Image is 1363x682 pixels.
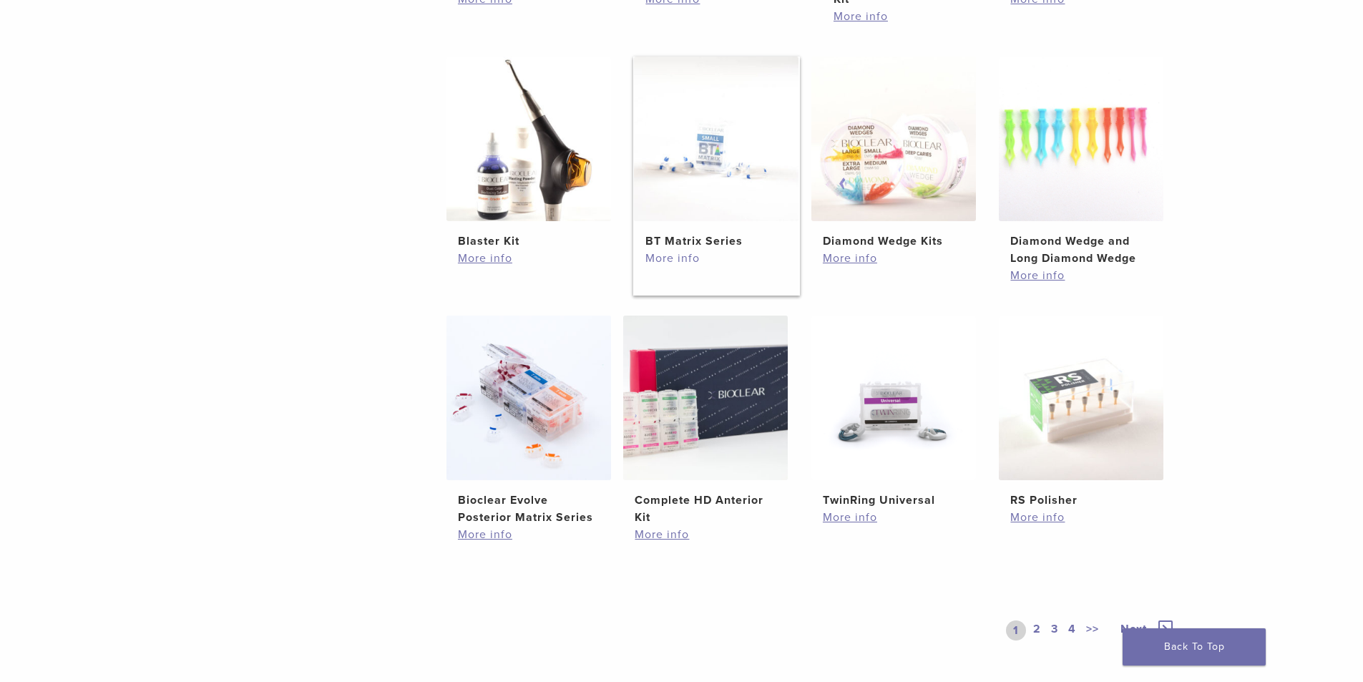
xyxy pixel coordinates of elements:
img: BT Matrix Series [634,57,798,221]
a: Blaster KitBlaster Kit [446,57,612,250]
h2: Diamond Wedge Kits [823,233,964,250]
a: >> [1083,620,1102,640]
a: 4 [1065,620,1079,640]
a: Bioclear Evolve Posterior Matrix SeriesBioclear Evolve Posterior Matrix Series [446,316,612,526]
img: TwinRing Universal [811,316,976,480]
a: More info [635,526,776,543]
img: Diamond Wedge Kits [811,57,976,221]
a: More info [645,250,787,267]
a: TwinRing UniversalTwinRing Universal [811,316,977,509]
a: More info [823,250,964,267]
a: Diamond Wedge and Long Diamond WedgeDiamond Wedge and Long Diamond Wedge [998,57,1165,267]
a: Diamond Wedge KitsDiamond Wedge Kits [811,57,977,250]
span: Next [1120,622,1147,636]
a: More info [1010,267,1152,284]
a: Back To Top [1123,628,1266,666]
img: Complete HD Anterior Kit [623,316,788,480]
img: RS Polisher [999,316,1163,480]
a: More info [834,8,975,25]
a: Complete HD Anterior KitComplete HD Anterior Kit [622,316,789,526]
h2: Blaster Kit [458,233,600,250]
img: Diamond Wedge and Long Diamond Wedge [999,57,1163,221]
h2: Complete HD Anterior Kit [635,492,776,526]
h2: RS Polisher [1010,492,1152,509]
img: Bioclear Evolve Posterior Matrix Series [446,316,611,480]
a: 1 [1006,620,1026,640]
h2: Bioclear Evolve Posterior Matrix Series [458,492,600,526]
a: More info [1010,509,1152,526]
a: 3 [1048,620,1061,640]
a: More info [823,509,964,526]
h2: BT Matrix Series [645,233,787,250]
img: Blaster Kit [446,57,611,221]
a: More info [458,526,600,543]
a: More info [458,250,600,267]
a: RS PolisherRS Polisher [998,316,1165,509]
h2: Diamond Wedge and Long Diamond Wedge [1010,233,1152,267]
a: 2 [1030,620,1044,640]
a: BT Matrix SeriesBT Matrix Series [633,57,800,250]
h2: TwinRing Universal [823,492,964,509]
